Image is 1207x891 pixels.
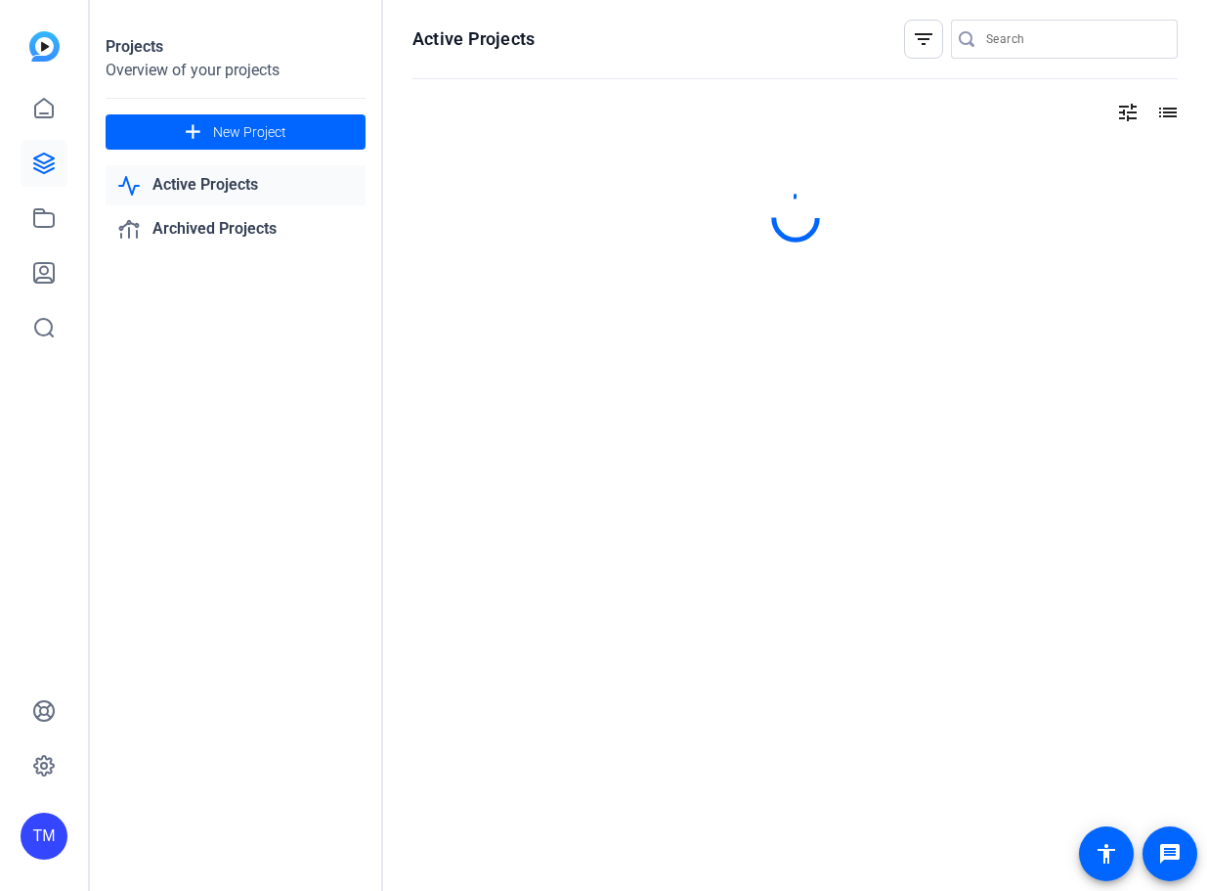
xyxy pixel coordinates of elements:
[1095,842,1118,866] mat-icon: accessibility
[29,31,60,62] img: blue-gradient.svg
[1158,842,1182,866] mat-icon: message
[106,165,366,205] a: Active Projects
[213,122,286,143] span: New Project
[412,27,535,51] h1: Active Projects
[986,27,1162,51] input: Search
[181,120,205,145] mat-icon: add
[21,813,67,860] div: TM
[106,59,366,82] div: Overview of your projects
[1116,101,1140,124] mat-icon: tune
[912,27,935,51] mat-icon: filter_list
[106,209,366,249] a: Archived Projects
[106,35,366,59] div: Projects
[106,114,366,150] button: New Project
[1154,101,1178,124] mat-icon: list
